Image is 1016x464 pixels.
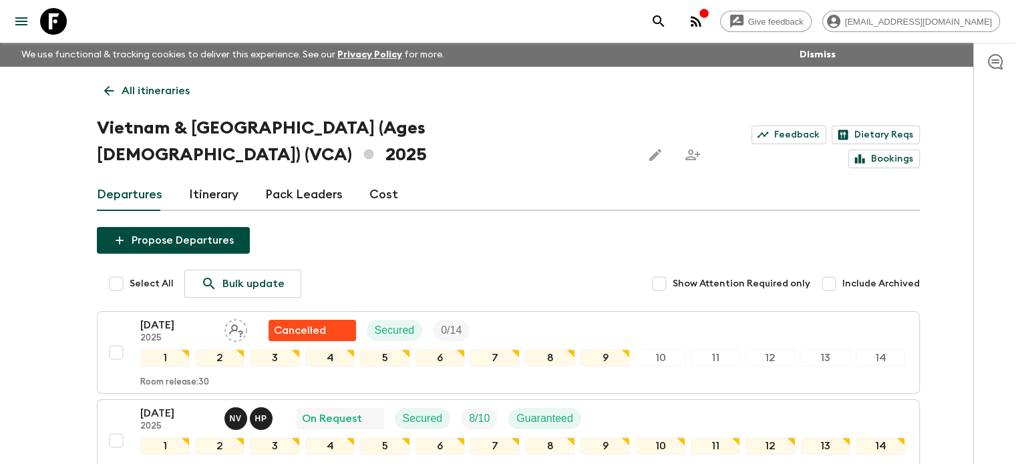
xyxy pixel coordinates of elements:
div: 13 [801,437,850,455]
div: 8 [525,437,574,455]
p: 2025 [140,421,214,432]
div: 6 [415,349,465,367]
div: 7 [470,349,520,367]
div: 1 [140,349,190,367]
p: [DATE] [140,317,214,333]
div: Secured [395,408,451,429]
p: 8 / 10 [469,411,490,427]
div: 5 [360,349,409,367]
a: Departures [97,179,162,211]
div: 3 [250,349,299,367]
div: 13 [801,349,850,367]
p: N V [230,413,242,424]
span: Select All [130,277,174,290]
a: Bulk update [184,270,301,298]
button: NVHP [224,407,275,430]
span: Assign pack leader [224,323,247,334]
div: 14 [856,349,905,367]
h1: Vietnam & [GEOGRAPHIC_DATA] (Ages [DEMOGRAPHIC_DATA]) (VCA) 2025 [97,115,632,168]
button: [DATE]2025Assign pack leaderFlash Pack cancellationSecuredTrip Fill1234567891011121314Room releas... [97,311,920,394]
span: Show Attention Required only [673,277,810,290]
button: Propose Departures [97,227,250,254]
p: Room release: 30 [140,377,209,388]
a: Feedback [751,126,826,144]
button: Dismiss [796,45,839,64]
a: Privacy Policy [337,50,402,59]
div: 11 [691,349,740,367]
a: Cost [369,179,398,211]
div: 10 [635,349,685,367]
div: Secured [367,320,423,341]
p: 2025 [140,333,214,344]
a: Itinerary [189,179,238,211]
p: [DATE] [140,405,214,421]
div: [EMAIL_ADDRESS][DOMAIN_NAME] [822,11,1000,32]
div: 6 [415,437,465,455]
a: Pack Leaders [265,179,343,211]
p: Secured [403,411,443,427]
div: 3 [250,437,299,455]
a: Give feedback [720,11,812,32]
a: All itineraries [97,77,197,104]
div: 11 [691,437,740,455]
p: Cancelled [274,322,326,338]
span: [EMAIL_ADDRESS][DOMAIN_NAME] [838,17,999,27]
div: 14 [856,437,905,455]
div: 10 [635,437,685,455]
p: Bulk update [222,276,285,292]
p: We use functional & tracking cookies to deliver this experience. See our for more. [16,43,450,67]
p: H P [255,413,267,424]
span: Nguyen Van Canh, Heng PringRathana [224,411,275,422]
span: Include Archived [842,277,920,290]
p: Secured [375,322,415,338]
div: Trip Fill [433,320,470,341]
p: Guaranteed [516,411,573,427]
p: 0 / 14 [441,322,462,338]
div: 12 [745,349,795,367]
button: search adventures [645,8,672,35]
div: 4 [305,349,355,367]
div: 1 [140,437,190,455]
div: 2 [195,349,244,367]
a: Bookings [848,150,920,168]
p: On Request [302,411,362,427]
div: 4 [305,437,355,455]
button: Edit this itinerary [642,142,669,168]
div: Trip Fill [461,408,498,429]
button: menu [8,8,35,35]
div: 8 [525,349,574,367]
div: Flash Pack cancellation [269,320,356,341]
span: Give feedback [741,17,811,27]
div: 9 [580,437,630,455]
a: Dietary Reqs [832,126,920,144]
div: 5 [360,437,409,455]
div: 2 [195,437,244,455]
div: 7 [470,437,520,455]
span: Share this itinerary [679,142,706,168]
div: 12 [745,437,795,455]
div: 9 [580,349,630,367]
p: All itineraries [122,83,190,99]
